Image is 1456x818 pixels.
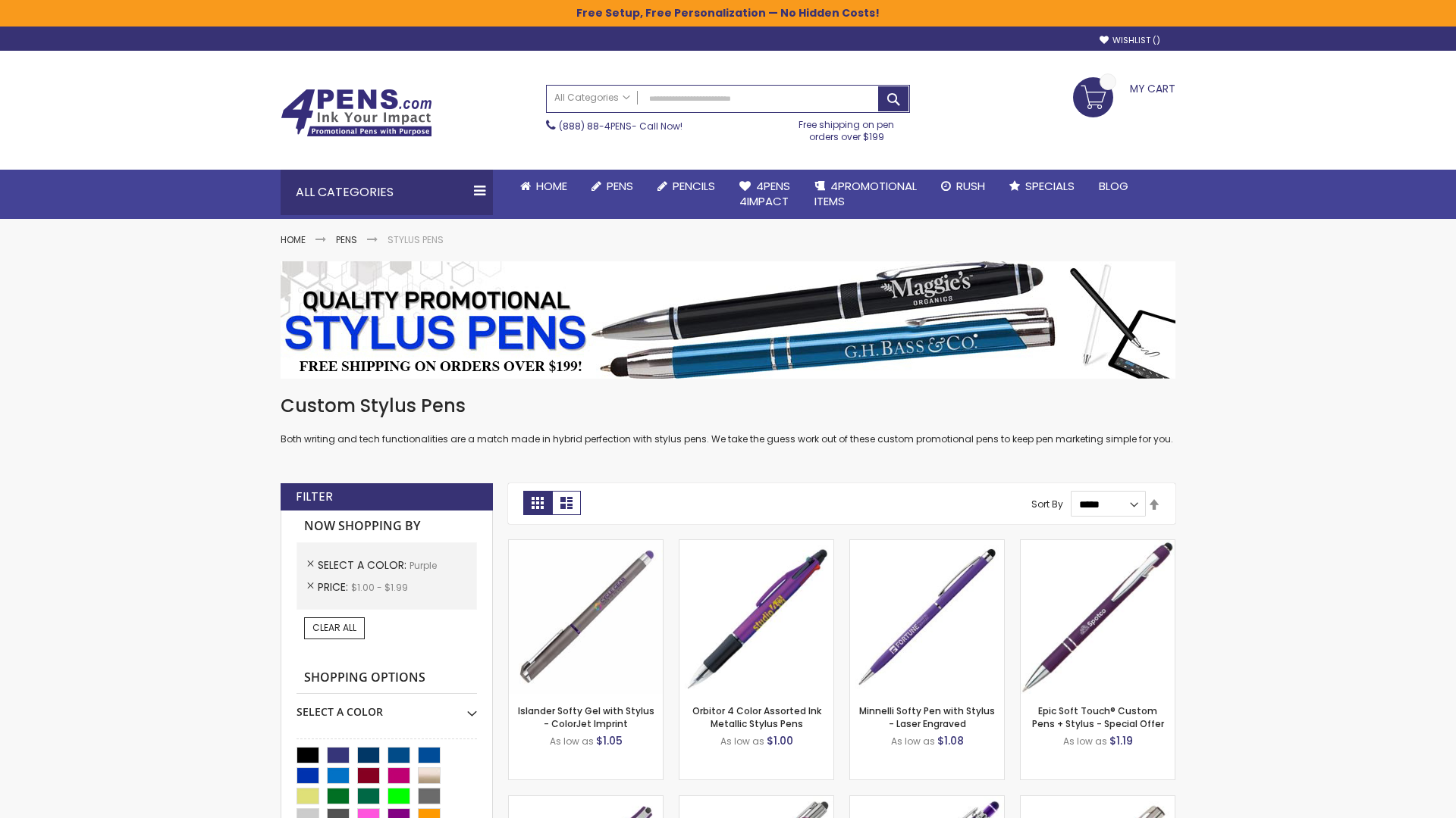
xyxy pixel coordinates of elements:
[509,795,663,808] a: Avendale Velvet Touch Stylus Gel Pen-Purple
[814,178,917,209] span: 4PROMOTIONAL ITEMS
[509,540,663,694] img: Islander Softy Gel with Stylus - ColorJet Imprint-Purple
[596,733,623,748] span: $1.05
[312,621,356,634] span: Clear All
[1025,178,1075,194] span: Specials
[304,617,365,638] a: Clear All
[297,510,477,542] strong: Now Shopping by
[296,489,333,505] strong: Filter
[1021,540,1175,694] img: 4P-MS8B-Purple
[720,735,764,748] span: As low as
[997,170,1087,203] a: Specials
[318,579,351,595] span: Price
[550,735,594,748] span: As low as
[554,92,630,104] span: All Categories
[937,733,964,748] span: $1.08
[1099,178,1128,194] span: Blog
[767,733,793,748] span: $1.00
[956,178,985,194] span: Rush
[850,795,1004,808] a: Phoenix Softy with Stylus Pen - Laser-Purple
[783,113,911,143] div: Free shipping on pen orders over $199
[518,704,654,729] a: Islander Softy Gel with Stylus - ColorJet Imprint
[739,178,790,209] span: 4Pens 4impact
[645,170,727,203] a: Pencils
[607,178,633,194] span: Pens
[692,704,821,729] a: Orbitor 4 Color Assorted Ink Metallic Stylus Pens
[281,394,1175,446] div: Both writing and tech functionalities are a match made in hybrid perfection with stylus pens. We ...
[1021,539,1175,552] a: 4P-MS8B-Purple
[1100,35,1160,46] a: Wishlist
[891,735,935,748] span: As low as
[281,170,493,215] div: All Categories
[1031,498,1063,510] label: Sort By
[1063,735,1107,748] span: As low as
[673,178,715,194] span: Pencils
[547,86,638,111] a: All Categories
[679,540,833,694] img: Orbitor 4 Color Assorted Ink Metallic Stylus Pens-Purple
[559,120,682,133] span: - Call Now!
[1032,704,1164,729] a: Epic Soft Touch® Custom Pens + Stylus - Special Offer
[281,233,306,246] a: Home
[351,581,408,594] span: $1.00 - $1.99
[559,120,632,133] a: (888) 88-4PENS
[509,539,663,552] a: Islander Softy Gel with Stylus - ColorJet Imprint-Purple
[679,795,833,808] a: Tres-Chic with Stylus Metal Pen - Standard Laser-Purple
[579,170,645,203] a: Pens
[318,557,409,573] span: Select A Color
[1109,733,1133,748] span: $1.19
[281,261,1175,379] img: Stylus Pens
[536,178,567,194] span: Home
[388,233,444,246] strong: Stylus Pens
[409,559,437,572] span: Purple
[508,170,579,203] a: Home
[281,394,1175,418] h1: Custom Stylus Pens
[297,662,477,695] strong: Shopping Options
[727,170,802,219] a: 4Pens4impact
[929,170,997,203] a: Rush
[1021,795,1175,808] a: Tres-Chic Touch Pen - Standard Laser-Purple
[281,89,432,137] img: 4Pens Custom Pens and Promotional Products
[859,704,995,729] a: Minnelli Softy Pen with Stylus - Laser Engraved
[297,694,477,720] div: Select A Color
[850,540,1004,694] img: Minnelli Softy Pen with Stylus - Laser Engraved-Purple
[1087,170,1141,203] a: Blog
[850,539,1004,552] a: Minnelli Softy Pen with Stylus - Laser Engraved-Purple
[523,491,552,515] strong: Grid
[802,170,929,219] a: 4PROMOTIONALITEMS
[679,539,833,552] a: Orbitor 4 Color Assorted Ink Metallic Stylus Pens-Purple
[336,233,357,246] a: Pens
